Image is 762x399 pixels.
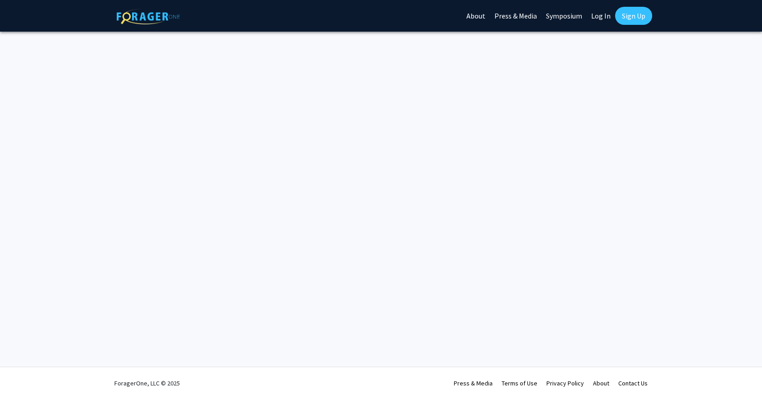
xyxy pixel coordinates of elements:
a: Press & Media [454,379,493,387]
a: Privacy Policy [546,379,584,387]
img: ForagerOne Logo [117,9,180,24]
a: About [593,379,609,387]
a: Terms of Use [502,379,537,387]
a: Contact Us [618,379,648,387]
a: Sign Up [615,7,652,25]
div: ForagerOne, LLC © 2025 [114,367,180,399]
